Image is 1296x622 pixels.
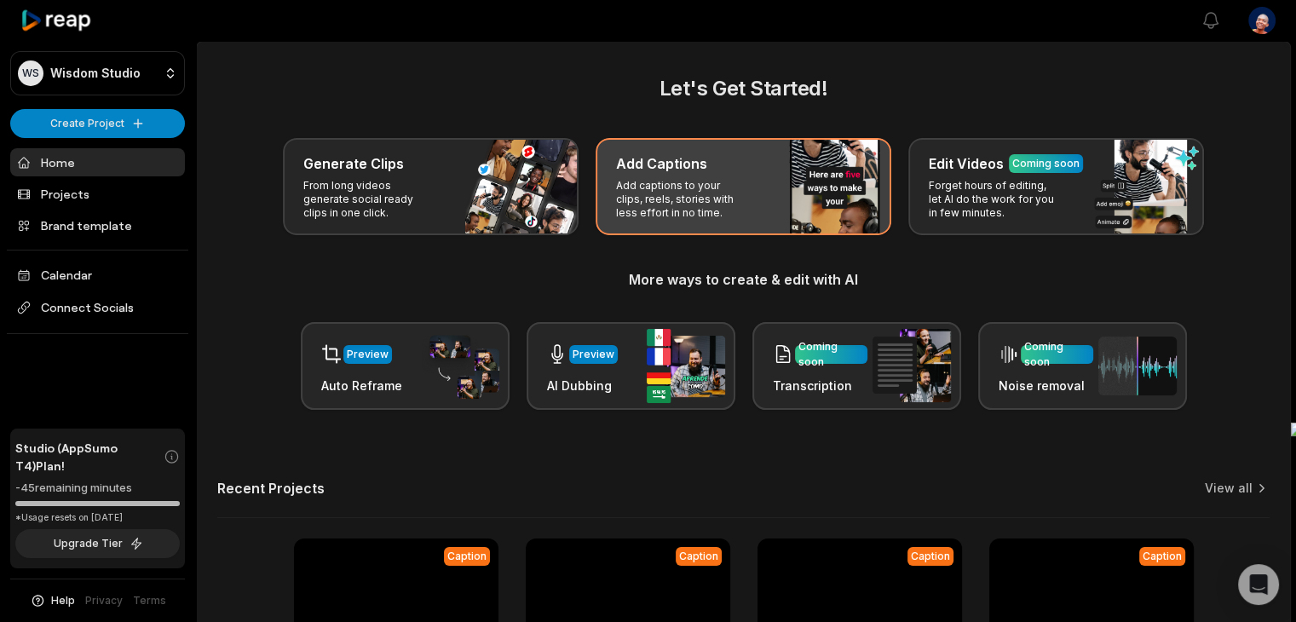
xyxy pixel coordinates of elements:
[1238,564,1279,605] div: Open Intercom Messenger
[798,339,864,370] div: Coming soon
[999,377,1093,395] h3: Noise removal
[10,261,185,289] a: Calendar
[10,109,185,138] button: Create Project
[321,377,402,395] h3: Auto Reframe
[50,66,141,81] p: Wisdom Studio
[15,480,180,497] div: -45 remaining minutes
[10,180,185,208] a: Projects
[929,179,1061,220] p: Forget hours of editing, let AI do the work for you in few minutes.
[217,269,1270,290] h3: More ways to create & edit with AI
[616,153,707,174] h3: Add Captions
[929,153,1004,174] h3: Edit Videos
[1024,339,1090,370] div: Coming soon
[1012,156,1080,171] div: Coming soon
[421,333,499,400] img: auto_reframe.png
[873,329,951,402] img: transcription.png
[616,179,748,220] p: Add captions to your clips, reels, stories with less effort in no time.
[573,347,614,362] div: Preview
[217,73,1270,104] h2: Let's Get Started!
[217,480,325,497] h2: Recent Projects
[773,377,867,395] h3: Transcription
[30,593,75,608] button: Help
[547,377,618,395] h3: AI Dubbing
[10,211,185,239] a: Brand template
[15,511,180,524] div: *Usage resets on [DATE]
[303,153,404,174] h3: Generate Clips
[347,347,389,362] div: Preview
[1098,337,1177,395] img: noise_removal.png
[18,60,43,86] div: WS
[10,148,185,176] a: Home
[15,439,164,475] span: Studio (AppSumo T4) Plan!
[303,179,435,220] p: From long videos generate social ready clips in one click.
[647,329,725,403] img: ai_dubbing.png
[133,593,166,608] a: Terms
[51,593,75,608] span: Help
[10,292,185,323] span: Connect Socials
[85,593,123,608] a: Privacy
[1205,480,1253,497] a: View all
[15,529,180,558] button: Upgrade Tier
